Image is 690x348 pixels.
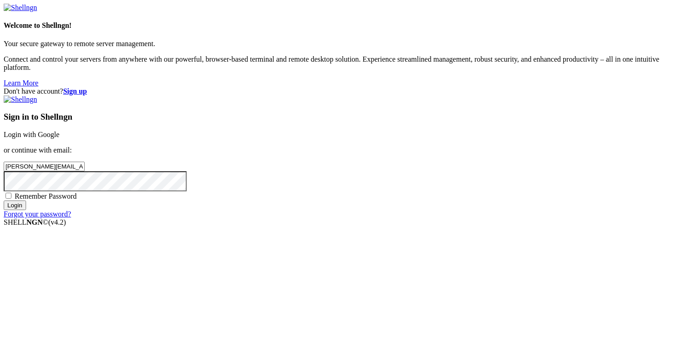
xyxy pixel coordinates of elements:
img: Shellngn [4,4,37,12]
h3: Sign in to Shellngn [4,112,686,122]
input: Remember Password [5,193,11,199]
a: Forgot your password? [4,210,71,218]
img: Shellngn [4,95,37,104]
p: Connect and control your servers from anywhere with our powerful, browser-based terminal and remo... [4,55,686,72]
a: Learn More [4,79,38,87]
span: 4.2.0 [49,218,66,226]
h4: Welcome to Shellngn! [4,21,686,30]
a: Login with Google [4,131,59,138]
input: Email address [4,162,85,171]
a: Sign up [63,87,87,95]
p: or continue with email: [4,146,686,154]
div: Don't have account? [4,87,686,95]
span: SHELL © [4,218,66,226]
span: Remember Password [15,192,77,200]
b: NGN [27,218,43,226]
input: Login [4,200,26,210]
p: Your secure gateway to remote server management. [4,40,686,48]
